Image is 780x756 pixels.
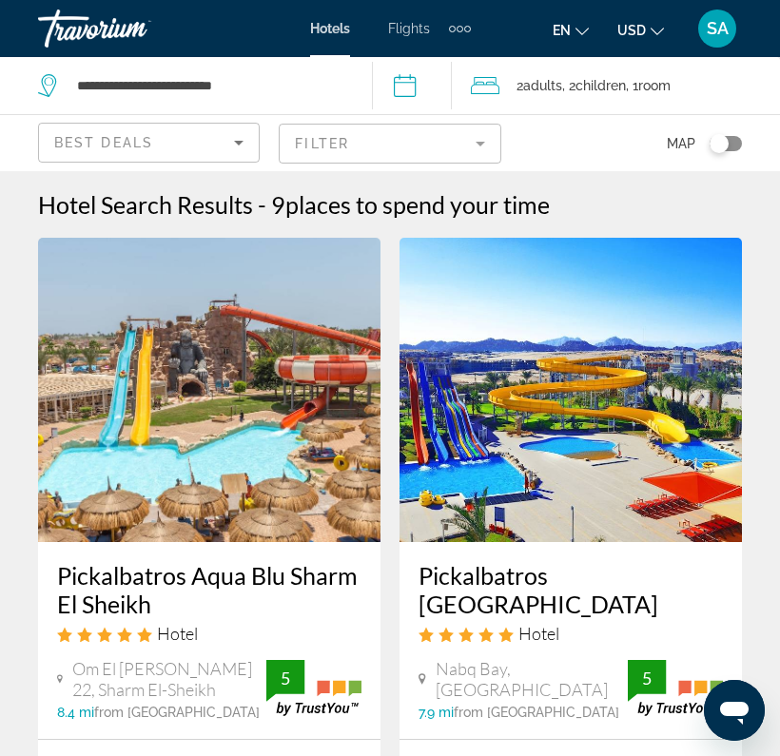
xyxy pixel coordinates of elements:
[517,72,562,99] span: 2
[553,23,571,38] span: en
[54,131,244,154] mat-select: Sort by
[94,705,260,720] span: from [GEOGRAPHIC_DATA]
[388,21,430,36] a: Flights
[266,660,361,716] img: trustyou-badge.svg
[436,658,628,700] span: Nabq Bay, [GEOGRAPHIC_DATA]
[57,623,361,644] div: 5 star Hotel
[523,78,562,93] span: Adults
[419,705,454,720] span: 7.9 mi
[449,13,471,44] button: Extra navigation items
[57,705,94,720] span: 8.4 mi
[692,9,742,48] button: User Menu
[271,190,550,219] h2: 9
[575,78,626,93] span: Children
[454,705,619,720] span: from [GEOGRAPHIC_DATA]
[310,21,350,36] a: Hotels
[372,57,452,114] button: Check-in date: Jan 1, 2026 Check-out date: Jan 10, 2026
[452,57,780,114] button: Travelers: 2 adults, 2 children
[628,667,666,689] div: 5
[707,19,729,38] span: SA
[38,238,380,542] img: Hotel image
[38,4,228,53] a: Travorium
[400,238,742,542] img: Hotel image
[285,190,550,219] span: places to spend your time
[626,72,671,99] span: , 1
[704,680,765,741] iframe: Кнопка запуска окна обмена сообщениями
[667,130,695,157] span: Map
[54,135,153,150] span: Best Deals
[57,561,361,618] a: Pickalbatros Aqua Blu Sharm El Sheikh
[628,660,723,716] img: trustyou-badge.svg
[38,190,253,219] h1: Hotel Search Results
[695,135,742,152] button: Toggle map
[72,658,266,700] span: Om El [PERSON_NAME] 22, Sharm El-Sheikh
[266,667,304,689] div: 5
[617,16,664,44] button: Change currency
[617,23,646,38] span: USD
[518,623,559,644] span: Hotel
[638,78,671,93] span: Room
[419,623,723,644] div: 5 star Hotel
[157,623,198,644] span: Hotel
[562,72,626,99] span: , 2
[553,16,589,44] button: Change language
[279,123,500,165] button: Filter
[419,561,723,618] a: Pickalbatros [GEOGRAPHIC_DATA]
[258,190,266,219] span: -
